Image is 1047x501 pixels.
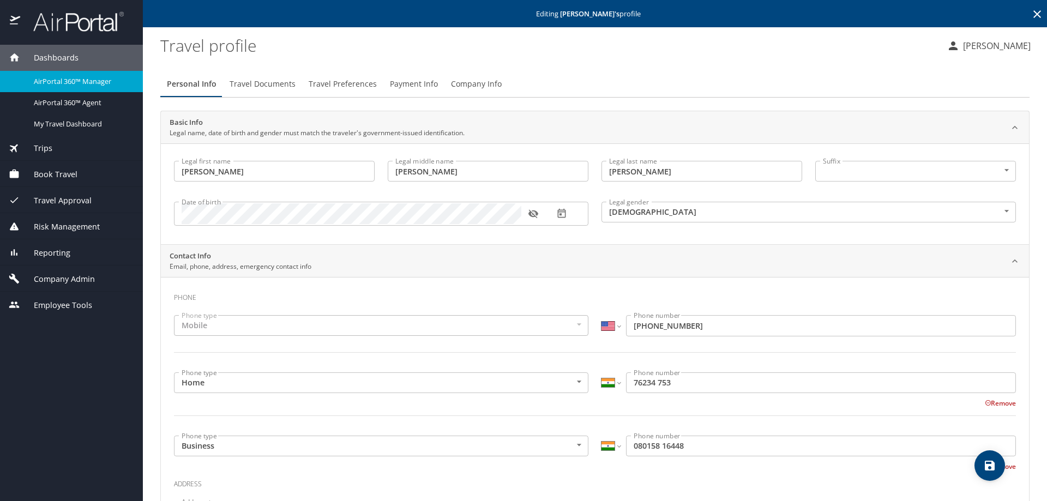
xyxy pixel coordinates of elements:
[20,52,79,64] span: Dashboards
[309,77,377,91] span: Travel Preferences
[974,450,1005,481] button: save
[146,10,1044,17] p: Editing profile
[20,221,100,233] span: Risk Management
[34,98,130,108] span: AirPortal 360™ Agent
[160,28,938,62] h1: Travel profile
[34,119,130,129] span: My Travel Dashboard
[161,143,1029,244] div: Basic InfoLegal name, date of birth and gender must match the traveler's government-issued identi...
[815,161,1016,182] div: ​
[174,315,588,336] div: Mobile
[20,142,52,154] span: Trips
[174,286,1016,304] h3: Phone
[942,36,1035,56] button: [PERSON_NAME]
[20,195,92,207] span: Travel Approval
[10,11,21,32] img: icon-airportal.png
[34,76,130,87] span: AirPortal 360™ Manager
[170,128,465,138] p: Legal name, date of birth and gender must match the traveler's government-issued identification.
[20,273,95,285] span: Company Admin
[161,245,1029,277] div: Contact InfoEmail, phone, address, emergency contact info
[985,399,1016,408] button: Remove
[21,11,124,32] img: airportal-logo.png
[161,111,1029,144] div: Basic InfoLegal name, date of birth and gender must match the traveler's government-issued identi...
[20,299,92,311] span: Employee Tools
[20,168,77,180] span: Book Travel
[390,77,438,91] span: Payment Info
[160,71,1030,97] div: Profile
[170,262,311,271] p: Email, phone, address, emergency contact info
[170,251,311,262] h2: Contact Info
[174,472,1016,491] h3: Address
[230,77,296,91] span: Travel Documents
[174,436,588,456] div: Business
[451,77,502,91] span: Company Info
[174,372,588,393] div: Home
[960,39,1031,52] p: [PERSON_NAME]
[601,202,1016,222] div: [DEMOGRAPHIC_DATA]
[20,247,70,259] span: Reporting
[170,117,465,128] h2: Basic Info
[560,9,619,19] strong: [PERSON_NAME] 's
[167,77,216,91] span: Personal Info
